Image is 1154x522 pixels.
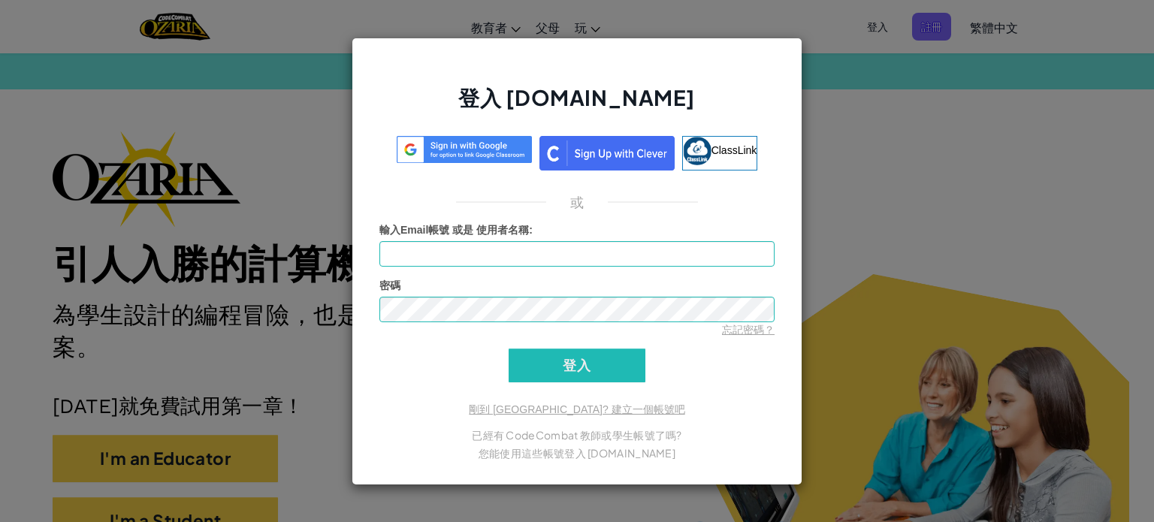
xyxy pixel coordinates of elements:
[379,279,400,291] span: 密碼
[379,83,775,127] h2: 登入 [DOMAIN_NAME]
[397,136,532,164] img: log-in-google-sso.svg
[469,403,684,415] a: 剛到 [GEOGRAPHIC_DATA]? 建立一個帳號吧
[379,426,775,444] p: 已經有 CodeCombat 教師或學生帳號了嗎?
[570,193,584,211] p: 或
[711,143,757,155] span: ClassLink
[722,324,775,336] a: 忘記密碼？
[509,349,645,382] input: 登入
[379,222,533,237] label: :
[379,224,529,236] span: 輸入Email帳號 或是 使用者名稱
[683,137,711,165] img: classlink-logo-small.png
[379,444,775,462] p: 您能使用這些帳號登入 [DOMAIN_NAME]
[539,136,675,170] img: clever_sso_button@2x.png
